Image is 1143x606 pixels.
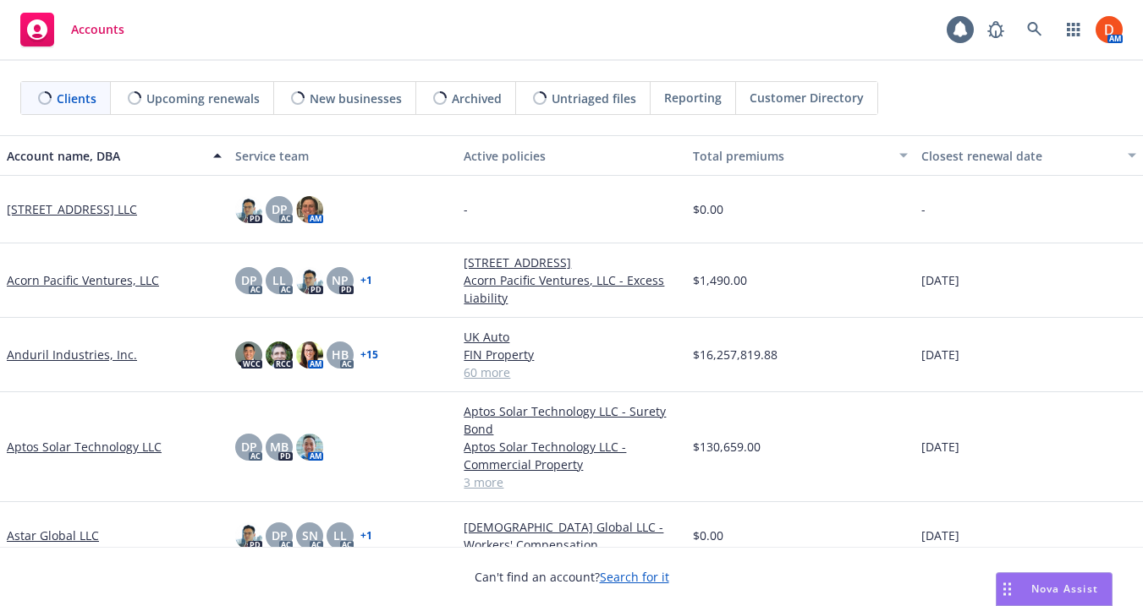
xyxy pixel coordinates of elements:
[686,135,915,176] button: Total premiums
[360,531,372,541] a: + 1
[1096,16,1123,43] img: photo
[464,147,679,165] div: Active policies
[1031,581,1098,596] span: Nova Assist
[921,271,959,289] span: [DATE]
[7,200,137,218] a: [STREET_ADDRESS] LLC
[235,341,262,369] img: photo
[235,522,262,549] img: photo
[475,568,669,586] span: Can't find an account?
[452,90,502,107] span: Archived
[464,346,679,363] a: FIN Property
[464,363,679,381] a: 60 more
[235,147,450,165] div: Service team
[457,135,685,176] button: Active policies
[693,527,723,544] span: $0.00
[921,147,1118,165] div: Closest renewal date
[464,200,468,218] span: -
[7,271,159,289] a: Acorn Pacific Ventures, LLC
[332,346,349,363] span: HB
[296,341,323,369] img: photo
[360,350,378,360] a: + 15
[296,196,323,223] img: photo
[693,271,747,289] span: $1,490.00
[228,135,457,176] button: Service team
[1018,13,1052,46] a: Search
[310,90,402,107] span: New businesses
[915,135,1143,176] button: Closest renewal date
[333,527,347,544] span: LL
[7,438,162,456] a: Aptos Solar Technology LLC
[266,341,293,369] img: photo
[296,434,323,461] img: photo
[7,147,203,165] div: Account name, DBA
[921,438,959,456] span: [DATE]
[464,254,679,271] a: [STREET_ADDRESS]
[979,13,1013,46] a: Report a Bug
[146,90,260,107] span: Upcoming renewals
[997,573,1018,605] div: Drag to move
[71,23,124,36] span: Accounts
[14,6,131,53] a: Accounts
[464,438,679,473] a: Aptos Solar Technology LLC - Commercial Property
[332,271,349,289] span: NP
[921,527,959,544] span: [DATE]
[241,438,257,456] span: DP
[693,147,889,165] div: Total premiums
[693,200,723,218] span: $0.00
[272,200,288,218] span: DP
[464,328,679,346] a: UK Auto
[664,89,722,106] span: Reporting
[302,527,318,544] span: SN
[464,473,679,491] a: 3 more
[464,518,679,554] a: [DEMOGRAPHIC_DATA] Global LLC - Workers' Compensation
[360,276,372,286] a: + 1
[270,438,288,456] span: MB
[464,271,679,307] a: Acorn Pacific Ventures, LLC - Excess Liability
[241,271,257,289] span: DP
[552,90,636,107] span: Untriaged files
[7,346,137,363] a: Anduril Industries, Inc.
[693,438,761,456] span: $130,659.00
[996,572,1113,606] button: Nova Assist
[7,527,99,544] a: Astar Global LLC
[693,346,778,363] span: $16,257,819.88
[921,200,926,218] span: -
[750,89,864,106] span: Customer Directory
[921,346,959,363] span: [DATE]
[1057,13,1091,46] a: Switch app
[57,90,96,107] span: Clients
[600,569,669,585] a: Search for it
[296,267,323,294] img: photo
[464,402,679,438] a: Aptos Solar Technology LLC - Surety Bond
[272,271,286,289] span: LL
[272,527,288,544] span: DP
[235,196,262,223] img: photo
